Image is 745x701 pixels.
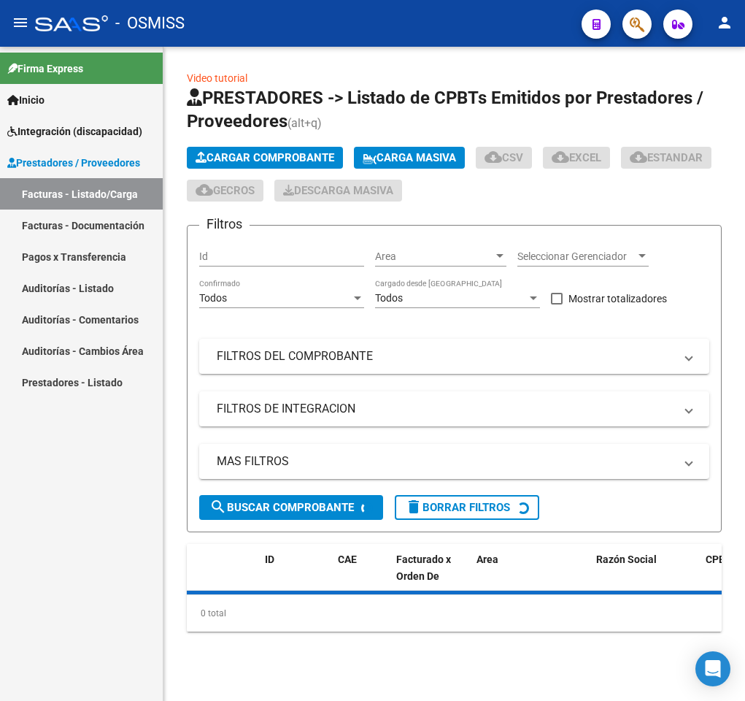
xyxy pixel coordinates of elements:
span: Borrar Filtros [405,501,510,514]
span: Carga Masiva [363,151,456,164]
datatable-header-cell: Razón Social [590,544,700,608]
span: Inicio [7,92,45,108]
span: Facturado x Orden De [396,553,451,582]
mat-panel-title: MAS FILTROS [217,453,674,470]
div: 0 total [187,595,722,632]
button: Buscar Comprobante [199,495,383,520]
span: Estandar [630,151,703,164]
button: Gecros [187,180,263,202]
span: Cargar Comprobante [196,151,334,164]
button: EXCEL [543,147,610,169]
mat-icon: cloud_download [196,181,213,199]
mat-expansion-panel-header: FILTROS DEL COMPROBANTE [199,339,709,374]
datatable-header-cell: CAE [332,544,390,608]
mat-icon: menu [12,14,29,31]
h3: Filtros [199,214,250,234]
button: Cargar Comprobante [187,147,343,169]
span: PRESTADORES -> Listado de CPBTs Emitidos por Prestadores / Proveedores [187,88,703,131]
span: ID [265,553,274,565]
span: Todos [199,292,227,304]
span: Seleccionar Gerenciador [517,250,636,263]
mat-icon: delete [405,498,422,516]
mat-icon: cloud_download [552,148,569,166]
span: - OSMISS [115,7,185,39]
span: Integración (discapacidad) [7,123,142,139]
app-download-masive: Descarga masiva de comprobantes (adjuntos) [274,180,402,202]
span: EXCEL [552,151,601,164]
span: Descarga Masiva [283,184,393,197]
span: Area [375,250,493,263]
mat-icon: cloud_download [485,148,502,166]
span: CPBT [706,553,732,565]
button: Estandar [621,147,711,169]
mat-icon: search [209,498,227,516]
span: Area [476,553,498,565]
span: Prestadores / Proveedores [7,155,140,171]
datatable-header-cell: Facturado x Orden De [390,544,471,608]
span: Gecros [196,184,255,197]
button: Descarga Masiva [274,180,402,202]
span: Razón Social [596,553,657,565]
button: Borrar Filtros [395,495,539,520]
button: CSV [476,147,532,169]
mat-icon: cloud_download [630,148,647,166]
mat-expansion-panel-header: MAS FILTROS [199,444,709,479]
a: Video tutorial [187,72,247,84]
span: Buscar Comprobante [209,501,354,514]
span: Todos [375,292,403,304]
div: Open Intercom Messenger [695,651,730,686]
mat-panel-title: FILTROS DEL COMPROBANTE [217,348,674,364]
mat-expansion-panel-header: FILTROS DE INTEGRACION [199,391,709,426]
datatable-header-cell: ID [259,544,332,608]
datatable-header-cell: Area [471,544,569,608]
mat-icon: person [716,14,733,31]
button: Carga Masiva [354,147,465,169]
span: Firma Express [7,61,83,77]
span: CSV [485,151,523,164]
span: CAE [338,553,357,565]
mat-panel-title: FILTROS DE INTEGRACION [217,401,674,417]
span: Mostrar totalizadores [568,290,667,307]
span: (alt+q) [287,116,322,130]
